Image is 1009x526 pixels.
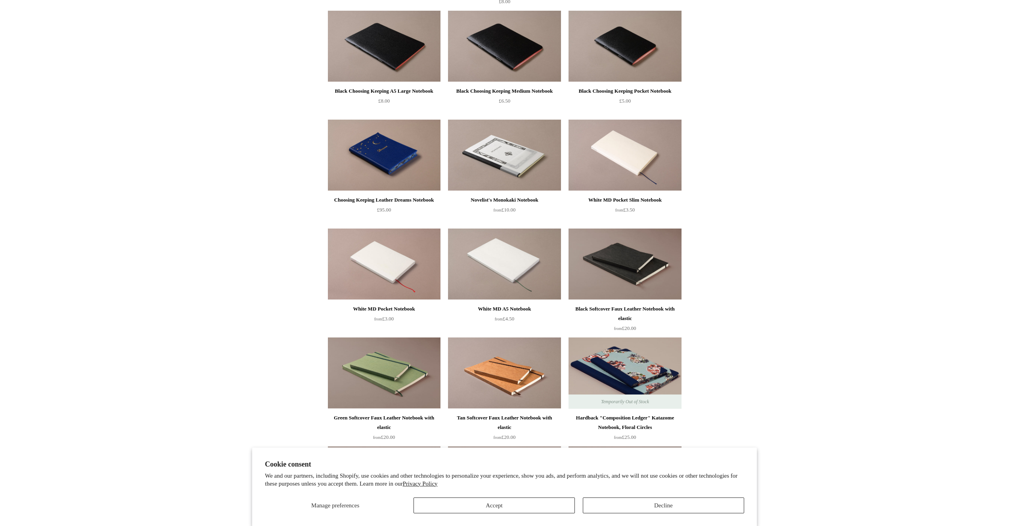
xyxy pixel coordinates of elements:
[614,326,622,331] span: from
[311,502,359,509] span: Manage preferences
[494,208,502,212] span: from
[569,337,681,409] img: Hardback "Composition Ledger" Katazome Notebook, Floral Circles
[569,120,681,191] a: White MD Pocket Slim Notebook White MD Pocket Slim Notebook
[448,304,561,337] a: White MD A5 Notebook from£4.50
[328,86,440,119] a: Black Choosing Keeping A5 Large Notebook £8.00
[583,497,744,513] button: Decline
[495,317,503,321] span: from
[448,195,561,228] a: Novelist's Monokaki Notebook from£10.00
[569,446,681,518] img: Hardback "Composition Ledger" Notebook, Green Spine
[328,337,440,409] a: Green Softcover Faux Leather Notebook with elastic Green Softcover Faux Leather Notebook with ela...
[328,337,440,409] img: Green Softcover Faux Leather Notebook with elastic
[569,446,681,518] a: Hardback "Composition Ledger" Notebook, Green Spine Hardback "Composition Ledger" Notebook, Green...
[328,304,440,337] a: White MD Pocket Notebook from£3.00
[571,195,679,205] div: White MD Pocket Slim Notebook
[328,11,440,82] a: Black Choosing Keeping A5 Large Notebook Black Choosing Keeping A5 Large Notebook
[448,229,561,300] a: White MD A5 Notebook White MD A5 Notebook
[569,195,681,228] a: White MD Pocket Slim Notebook from£3.50
[414,497,575,513] button: Accept
[373,435,381,440] span: from
[448,446,561,518] img: Hardback "Composition Ledger" Notebook, Bright Yellow Spine
[569,304,681,337] a: Black Softcover Faux Leather Notebook with elastic from£20.00
[265,497,406,513] button: Manage preferences
[330,195,438,205] div: Choosing Keeping Leather Dreams Notebook
[569,229,681,300] img: Black Softcover Faux Leather Notebook with elastic
[494,207,516,213] span: £10.00
[615,208,623,212] span: from
[448,86,561,119] a: Black Choosing Keeping Medium Notebook £6.50
[448,337,561,409] a: Tan Softcover Faux Leather Notebook with elastic Tan Softcover Faux Leather Notebook with elastic
[330,413,438,432] div: Green Softcover Faux Leather Notebook with elastic
[569,413,681,446] a: Hardback "Composition Ledger" Katazome Notebook, Floral Circles from£25.00
[328,120,440,191] a: Choosing Keeping Leather Dreams Notebook Choosing Keeping Leather Dreams Notebook
[328,446,440,518] a: Hardback "Composition Ledger" Notebook, Baby Pink Spine Hardback "Composition Ledger" Notebook, B...
[378,98,390,104] span: £8.00
[450,195,559,205] div: Novelist's Monokaki Notebook
[571,413,679,432] div: Hardback "Composition Ledger" Katazome Notebook, Floral Circles
[571,304,679,323] div: Black Softcover Faux Leather Notebook with elastic
[569,11,681,82] img: Black Choosing Keeping Pocket Notebook
[448,11,561,82] img: Black Choosing Keeping Medium Notebook
[328,120,440,191] img: Choosing Keeping Leather Dreams Notebook
[619,98,631,104] span: £5.00
[448,337,561,409] img: Tan Softcover Faux Leather Notebook with elastic
[328,11,440,82] img: Black Choosing Keeping A5 Large Notebook
[328,446,440,518] img: Hardback "Composition Ledger" Notebook, Baby Pink Spine
[614,325,636,331] span: £20.00
[448,120,561,191] a: Novelist's Monokaki Notebook Novelist's Monokaki Notebook
[403,480,438,487] a: Privacy Policy
[328,229,440,300] a: White MD Pocket Notebook White MD Pocket Notebook
[265,460,744,469] h2: Cookie consent
[593,394,657,409] span: Temporarily Out of Stock
[328,195,440,228] a: Choosing Keeping Leather Dreams Notebook £95.00
[265,472,744,488] p: We and our partners, including Shopify, use cookies and other technologies to personalize your ex...
[569,337,681,409] a: Hardback "Composition Ledger" Katazome Notebook, Floral Circles Hardback "Composition Ledger" Kat...
[569,120,681,191] img: White MD Pocket Slim Notebook
[450,304,559,314] div: White MD A5 Notebook
[494,434,516,440] span: £20.00
[614,435,622,440] span: from
[448,11,561,82] a: Black Choosing Keeping Medium Notebook Black Choosing Keeping Medium Notebook
[374,316,394,322] span: £3.00
[448,446,561,518] a: Hardback "Composition Ledger" Notebook, Bright Yellow Spine Hardback "Composition Ledger" Noteboo...
[614,434,636,440] span: £25.00
[377,207,391,213] span: £95.00
[450,413,559,432] div: Tan Softcover Faux Leather Notebook with elastic
[569,11,681,82] a: Black Choosing Keeping Pocket Notebook Black Choosing Keeping Pocket Notebook
[448,229,561,300] img: White MD A5 Notebook
[569,229,681,300] a: Black Softcover Faux Leather Notebook with elastic Black Softcover Faux Leather Notebook with ela...
[494,435,502,440] span: from
[330,86,438,96] div: Black Choosing Keeping A5 Large Notebook
[330,304,438,314] div: White MD Pocket Notebook
[499,98,510,104] span: £6.50
[328,413,440,446] a: Green Softcover Faux Leather Notebook with elastic from£20.00
[448,413,561,446] a: Tan Softcover Faux Leather Notebook with elastic from£20.00
[373,434,395,440] span: £20.00
[450,86,559,96] div: Black Choosing Keeping Medium Notebook
[615,207,635,213] span: £3.50
[328,229,440,300] img: White MD Pocket Notebook
[374,317,382,321] span: from
[448,120,561,191] img: Novelist's Monokaki Notebook
[571,86,679,96] div: Black Choosing Keeping Pocket Notebook
[495,316,514,322] span: £4.50
[569,86,681,119] a: Black Choosing Keeping Pocket Notebook £5.00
